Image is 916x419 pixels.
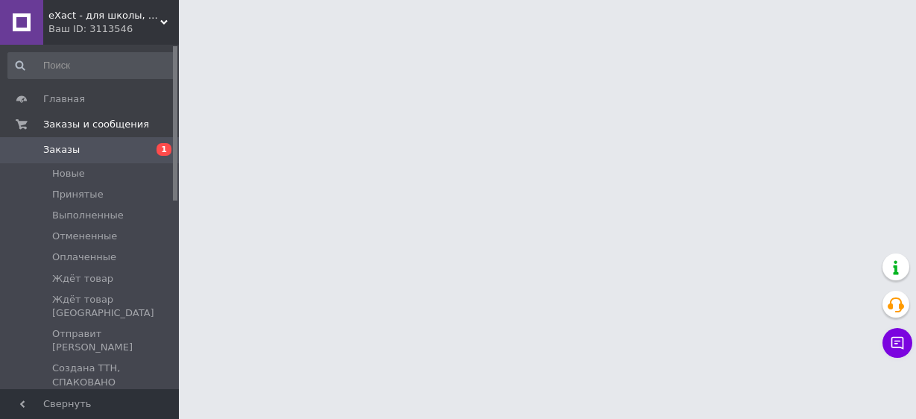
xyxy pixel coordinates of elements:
span: Заказы [43,143,80,157]
span: Новые [52,167,85,180]
span: Ждёт товар [GEOGRAPHIC_DATA] [52,293,174,320]
span: Ждёт товар [52,272,113,286]
span: Оплаченные [52,251,116,264]
span: Создана ТТН, СПАКОВАНО [52,362,174,388]
span: eXact - для школы, для офиса, для творчества [48,9,160,22]
span: Принятые [52,188,104,201]
span: Заказы и сообщения [43,118,149,131]
span: Выполненные [52,209,124,222]
div: Ваш ID: 3113546 [48,22,179,36]
input: Поиск [7,52,176,79]
button: Чат с покупателем [882,328,912,358]
span: Отправит [PERSON_NAME] [52,327,174,354]
span: 1 [157,143,171,156]
span: Главная [43,92,85,106]
span: Отмененные [52,230,117,243]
